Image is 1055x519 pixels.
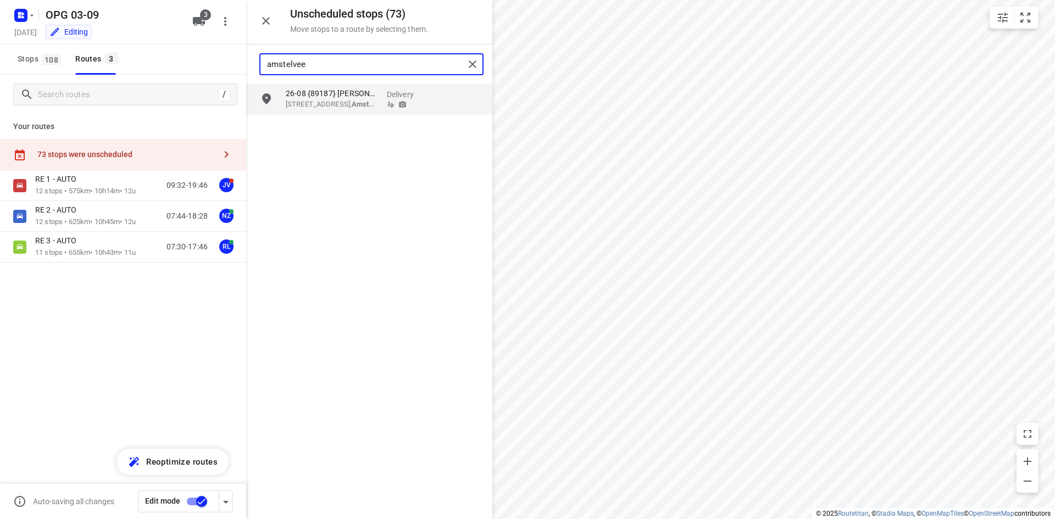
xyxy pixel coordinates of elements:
[246,84,492,518] div: grid
[352,100,386,108] b: Amstelvee
[286,88,378,99] p: 26-08 {89187} NICOOZ Tweewielers
[219,494,232,508] div: Driver app settings
[992,7,1014,29] button: Map settings
[218,88,230,101] div: /
[116,449,229,475] button: Reoptimize routes
[1014,7,1036,29] button: Fit zoom
[18,52,64,66] span: Stops
[145,496,180,505] span: Edit mode
[219,178,234,192] div: JV
[387,89,427,100] p: Delivery
[290,25,428,34] p: Move stops to a route by selecting them.
[49,26,88,37] div: You are currently in edit mode.
[35,217,136,227] p: 12 stops • 625km • 10h45m • 12u
[33,497,114,506] p: Auto-saving all changes
[10,26,41,38] h5: Project date
[13,121,233,132] p: Your routes
[215,236,237,258] button: RL
[37,150,215,159] div: 73 stops were unscheduled
[200,9,211,20] span: 3
[35,174,83,184] p: RE 1 - AUTO
[290,8,428,20] h5: Unscheduled stops ( 73 )
[42,54,61,65] span: 108
[35,236,83,245] p: RE 3 - AUTO
[286,99,378,110] p: Westwijkplein 100, Amstelveen
[876,510,914,517] a: Stadia Maps
[35,205,83,215] p: RE 2 - AUTO
[35,248,136,258] p: 11 stops • 655km • 10h43m • 11u
[166,241,208,253] p: 07:30-17:46
[921,510,964,517] a: OpenMapTiles
[255,10,277,32] button: Close
[188,10,210,32] button: 3
[267,56,464,73] input: Search unscheduled stops
[816,510,1051,517] li: © 2025 , © , © © contributors
[105,53,118,64] span: 3
[214,10,236,32] button: More
[219,209,234,223] div: NZ
[166,180,208,191] p: 09:32-19:46
[75,52,121,66] div: Routes
[969,510,1014,517] a: OpenStreetMap
[38,86,218,103] input: Search routes
[146,455,218,469] span: Reoptimize routes
[41,6,184,24] h5: Rename
[166,210,208,222] p: 07:44-18:28
[838,510,869,517] a: Routetitan
[215,174,237,196] button: JV
[990,7,1039,29] div: small contained button group
[35,186,136,197] p: 12 stops • 575km • 10h14m • 12u
[215,205,237,227] button: NZ
[219,239,234,254] div: RL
